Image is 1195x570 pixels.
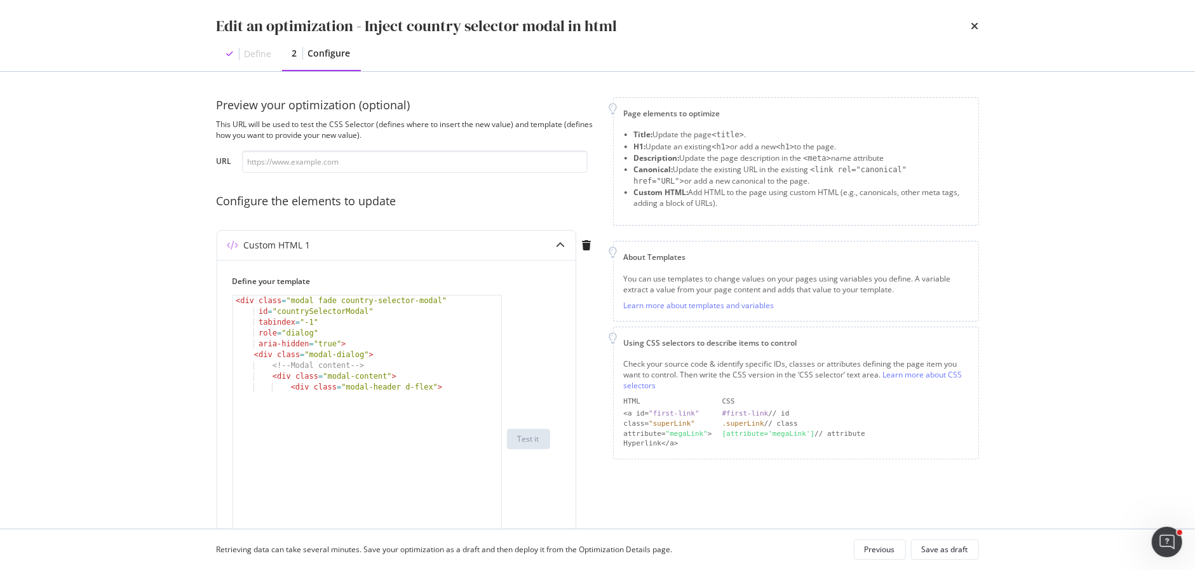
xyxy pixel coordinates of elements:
iframe: Intercom live chat [1152,527,1182,557]
a: Learn more about templates and variables [624,300,774,311]
strong: H1: [634,141,646,152]
div: CSS [722,397,968,407]
div: "megaLink" [666,430,708,438]
div: Retrieving data can take several minutes. Save your optimization as a draft and then deploy it fr... [217,544,673,555]
div: 2 [292,47,297,60]
div: Configure the elements to update [217,193,598,210]
strong: Description: [634,153,680,163]
li: Update the page description in the name attribute [634,153,968,164]
div: // class [722,419,968,429]
div: Edit an optimization - Inject country selector modal in html [217,15,618,37]
span: <h1> [776,142,794,151]
div: Test it [518,433,539,444]
button: Test it [507,429,550,449]
div: This URL will be used to test the CSS Selector (defines where to insert the new value) and templa... [217,119,598,140]
div: Using CSS selectors to describe items to control [624,337,968,348]
div: // attribute [722,429,968,439]
li: Add HTML to the page using custom HTML (e.g., canonicals, other meta tags, adding a block of URLs). [634,187,968,208]
span: <title> [712,130,745,139]
strong: Custom HTML: [634,187,689,198]
div: #first-link [722,409,769,417]
div: You can use templates to change values on your pages using variables you define. A variable extra... [624,273,968,295]
div: Previous [865,544,895,555]
label: URL [217,156,232,170]
strong: Canonical: [634,164,673,175]
a: Learn more about CSS selectors [624,369,962,391]
div: class= [624,419,712,429]
div: <a id= [624,409,712,419]
button: Previous [854,539,906,560]
label: Define your template [233,276,550,287]
div: attribute= > [624,429,712,439]
div: Preview your optimization (optional) [217,97,598,114]
div: Custom HTML 1 [244,239,311,252]
div: "superLink" [649,419,695,428]
input: https://www.example.com [242,151,588,173]
li: Update the existing URL in the existing or add a new canonical to the page. [634,164,968,187]
div: times [971,15,979,37]
span: <h1> [712,142,731,151]
div: [attribute='megaLink'] [722,430,815,438]
div: "first-link" [649,409,699,417]
div: Page elements to optimize [624,108,968,119]
span: <meta> [804,154,831,163]
li: Update the page . [634,129,968,140]
div: About Templates [624,252,968,262]
div: Configure [308,47,351,60]
div: Define [245,48,272,60]
div: HTML [624,397,712,407]
strong: Title: [634,129,653,140]
div: Save as draft [922,544,968,555]
div: .superLink [722,419,764,428]
li: Update an existing or add a new to the page. [634,141,968,153]
button: Save as draft [911,539,979,560]
div: Hyperlink</a> [624,438,712,449]
div: Check your source code & identify specific IDs, classes or attributes defining the page item you ... [624,358,968,391]
span: <link rel="canonical" href="URL"> [634,165,907,186]
div: // id [722,409,968,419]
